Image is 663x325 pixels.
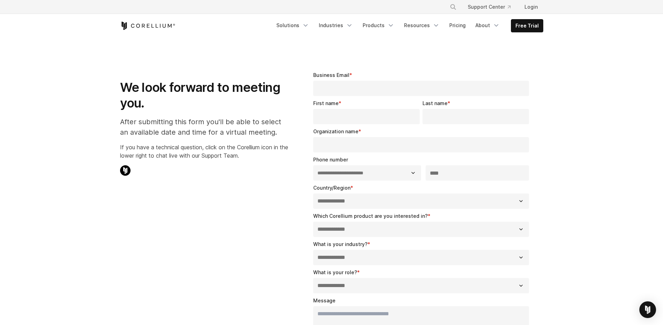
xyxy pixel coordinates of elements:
span: Last name [423,100,448,106]
a: Solutions [272,19,313,32]
a: Resources [400,19,444,32]
span: Message [313,298,336,303]
span: Phone number [313,157,348,162]
div: Navigation Menu [272,19,543,32]
span: Organization name [313,128,358,134]
span: Which Corellium product are you interested in? [313,213,428,219]
img: Corellium Chat Icon [120,165,131,176]
span: What is your industry? [313,241,368,247]
p: If you have a technical question, click on the Corellium icon in the lower right to chat live wit... [120,143,288,160]
span: First name [313,100,339,106]
div: Open Intercom Messenger [639,301,656,318]
a: Support Center [462,1,516,13]
a: Pricing [445,19,470,32]
h1: We look forward to meeting you. [120,80,288,111]
a: About [471,19,504,32]
span: Business Email [313,72,349,78]
a: Industries [315,19,357,32]
span: Country/Region [313,185,350,191]
a: Login [519,1,543,13]
a: Products [358,19,398,32]
span: What is your role? [313,269,357,275]
p: After submitting this form you'll be able to select an available date and time for a virtual meet... [120,117,288,137]
div: Navigation Menu [441,1,543,13]
a: Corellium Home [120,22,175,30]
button: Search [447,1,459,13]
a: Free Trial [511,19,543,32]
